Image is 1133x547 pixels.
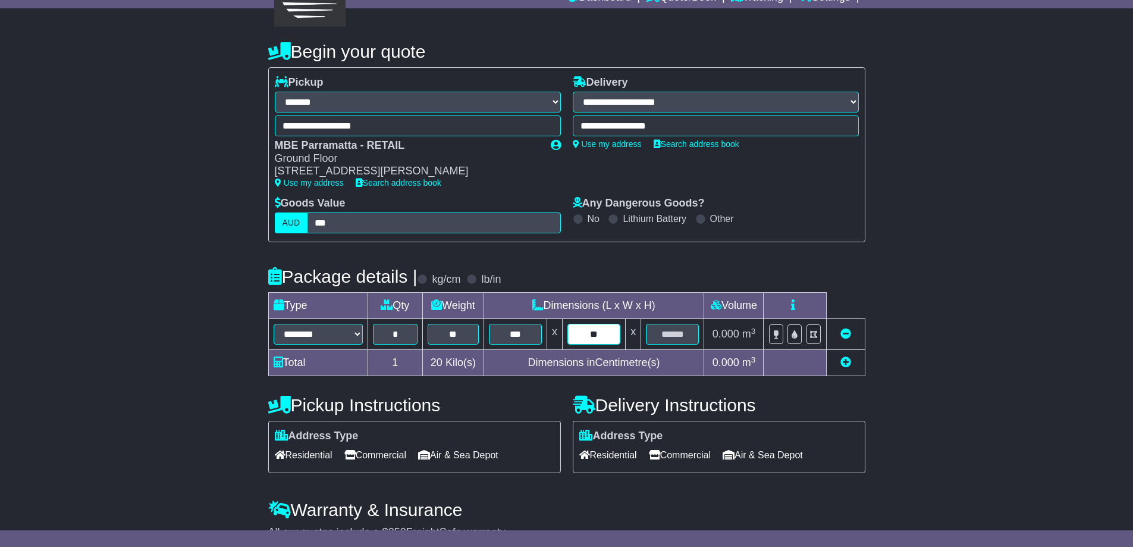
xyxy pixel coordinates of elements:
[840,328,851,340] a: Remove this item
[484,350,704,376] td: Dimensions in Centimetre(s)
[579,430,663,443] label: Address Type
[623,213,686,224] label: Lithium Battery
[704,293,764,319] td: Volume
[432,273,460,286] label: kg/cm
[275,139,539,152] div: MBE Parramatta - RETAIL
[751,355,756,364] sup: 3
[481,273,501,286] label: lb/in
[579,446,637,464] span: Residential
[573,76,628,89] label: Delivery
[275,178,344,187] a: Use my address
[573,139,642,149] a: Use my address
[654,139,739,149] a: Search address book
[547,319,562,350] td: x
[713,357,739,368] span: 0.000
[710,213,734,224] label: Other
[368,293,423,319] td: Qty
[268,500,865,520] h4: Warranty & Insurance
[388,526,406,538] span: 250
[275,197,346,210] label: Goods Value
[573,395,865,415] h4: Delivery Instructions
[268,395,561,415] h4: Pickup Instructions
[275,152,539,165] div: Ground Floor
[268,293,368,319] td: Type
[723,446,803,464] span: Air & Sea Depot
[742,357,756,368] span: m
[742,328,756,340] span: m
[626,319,641,350] td: x
[268,350,368,376] td: Total
[713,328,739,340] span: 0.000
[268,267,418,286] h4: Package details |
[368,350,423,376] td: 1
[418,446,498,464] span: Air & Sea Depot
[275,212,308,233] label: AUD
[268,526,865,539] div: All our quotes include a $ FreightSafe warranty.
[275,430,359,443] label: Address Type
[588,213,600,224] label: No
[573,197,705,210] label: Any Dangerous Goods?
[268,42,865,61] h4: Begin your quote
[840,357,851,368] a: Add new item
[649,446,711,464] span: Commercial
[356,178,441,187] a: Search address book
[275,446,332,464] span: Residential
[423,350,484,376] td: Kilo(s)
[344,446,406,464] span: Commercial
[423,293,484,319] td: Weight
[484,293,704,319] td: Dimensions (L x W x H)
[431,357,442,368] span: 20
[275,76,324,89] label: Pickup
[751,327,756,336] sup: 3
[275,165,539,178] div: [STREET_ADDRESS][PERSON_NAME]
